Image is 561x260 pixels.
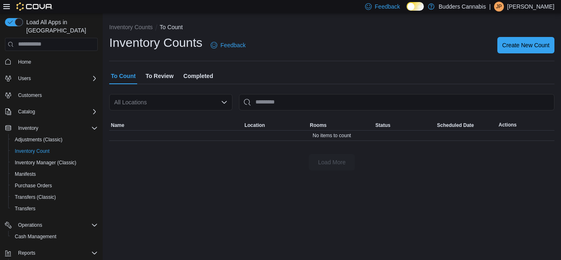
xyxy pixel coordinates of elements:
[2,73,101,84] button: Users
[15,220,98,230] span: Operations
[8,203,101,214] button: Transfers
[437,122,474,129] span: Scheduled Date
[499,122,517,128] span: Actions
[15,90,98,100] span: Customers
[8,157,101,168] button: Inventory Manager (Classic)
[11,204,98,214] span: Transfers
[15,57,98,67] span: Home
[15,123,41,133] button: Inventory
[109,24,153,30] button: Inventory Counts
[2,56,101,68] button: Home
[18,75,31,82] span: Users
[11,232,98,242] span: Cash Management
[15,148,50,154] span: Inventory Count
[11,181,55,191] a: Purchase Orders
[375,122,391,129] span: Status
[243,120,308,130] button: Location
[18,92,42,99] span: Customers
[497,37,554,53] button: Create New Count
[15,194,56,200] span: Transfers (Classic)
[374,120,435,130] button: Status
[11,169,39,179] a: Manifests
[2,247,101,259] button: Reports
[2,219,101,231] button: Operations
[435,120,497,130] button: Scheduled Date
[11,158,80,168] a: Inventory Manager (Classic)
[18,125,38,131] span: Inventory
[494,2,504,12] div: Jessica Patterson
[15,74,34,83] button: Users
[109,35,202,51] h1: Inventory Counts
[8,145,101,157] button: Inventory Count
[8,191,101,203] button: Transfers (Classic)
[207,37,249,53] a: Feedback
[15,74,98,83] span: Users
[11,204,39,214] a: Transfers
[11,135,66,145] a: Adjustments (Classic)
[375,2,400,11] span: Feedback
[11,232,60,242] a: Cash Management
[11,169,98,179] span: Manifests
[8,231,101,242] button: Cash Management
[15,159,76,166] span: Inventory Manager (Classic)
[2,122,101,134] button: Inventory
[313,132,351,139] span: No items to count
[318,158,346,166] span: Load More
[18,222,42,228] span: Operations
[184,68,213,84] span: Completed
[15,90,45,100] a: Customers
[23,18,98,35] span: Load All Apps in [GEOGRAPHIC_DATA]
[15,248,39,258] button: Reports
[145,68,173,84] span: To Review
[439,2,486,12] p: Budders Cannabis
[15,123,98,133] span: Inventory
[407,2,424,11] input: Dark Mode
[18,108,35,115] span: Catalog
[16,2,53,11] img: Cova
[111,122,124,129] span: Name
[507,2,554,12] p: [PERSON_NAME]
[15,248,98,258] span: Reports
[308,120,374,130] button: Rooms
[8,168,101,180] button: Manifests
[8,180,101,191] button: Purchase Orders
[15,205,35,212] span: Transfers
[489,2,491,12] p: |
[109,120,243,130] button: Name
[239,94,554,110] input: This is a search bar. After typing your query, hit enter to filter the results lower in the page.
[244,122,265,129] span: Location
[15,57,34,67] a: Home
[15,233,56,240] span: Cash Management
[15,171,36,177] span: Manifests
[15,182,52,189] span: Purchase Orders
[11,146,53,156] a: Inventory Count
[8,134,101,145] button: Adjustments (Classic)
[11,135,98,145] span: Adjustments (Classic)
[160,24,183,30] button: To Count
[310,122,327,129] span: Rooms
[15,136,62,143] span: Adjustments (Classic)
[15,107,98,117] span: Catalog
[221,99,228,106] button: Open list of options
[11,192,59,202] a: Transfers (Classic)
[11,181,98,191] span: Purchase Orders
[15,220,46,230] button: Operations
[18,250,35,256] span: Reports
[221,41,246,49] span: Feedback
[2,106,101,117] button: Catalog
[11,146,98,156] span: Inventory Count
[15,107,38,117] button: Catalog
[11,192,98,202] span: Transfers (Classic)
[502,41,550,49] span: Create New Count
[11,158,98,168] span: Inventory Manager (Classic)
[109,23,554,33] nav: An example of EuiBreadcrumbs
[2,89,101,101] button: Customers
[111,68,136,84] span: To Count
[18,59,31,65] span: Home
[309,154,355,170] button: Load More
[496,2,502,12] span: JP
